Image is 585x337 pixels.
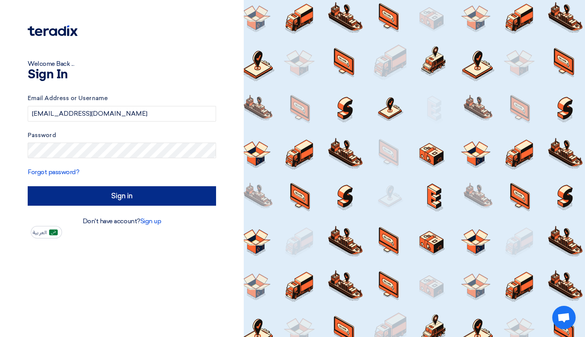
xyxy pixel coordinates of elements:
a: Forgot password? [28,168,79,176]
div: Don't have account? [28,217,216,226]
h1: Sign In [28,69,216,81]
span: العربية [33,230,47,235]
a: Open chat [552,306,576,329]
label: Email Address or Username [28,94,216,103]
img: Teradix logo [28,25,78,36]
img: ar-AR.png [49,229,58,235]
label: Password [28,131,216,140]
input: Enter your business email or username [28,106,216,122]
a: Sign up [140,217,161,225]
button: العربية [31,226,62,238]
div: Welcome Back ... [28,59,216,69]
input: Sign in [28,186,216,206]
